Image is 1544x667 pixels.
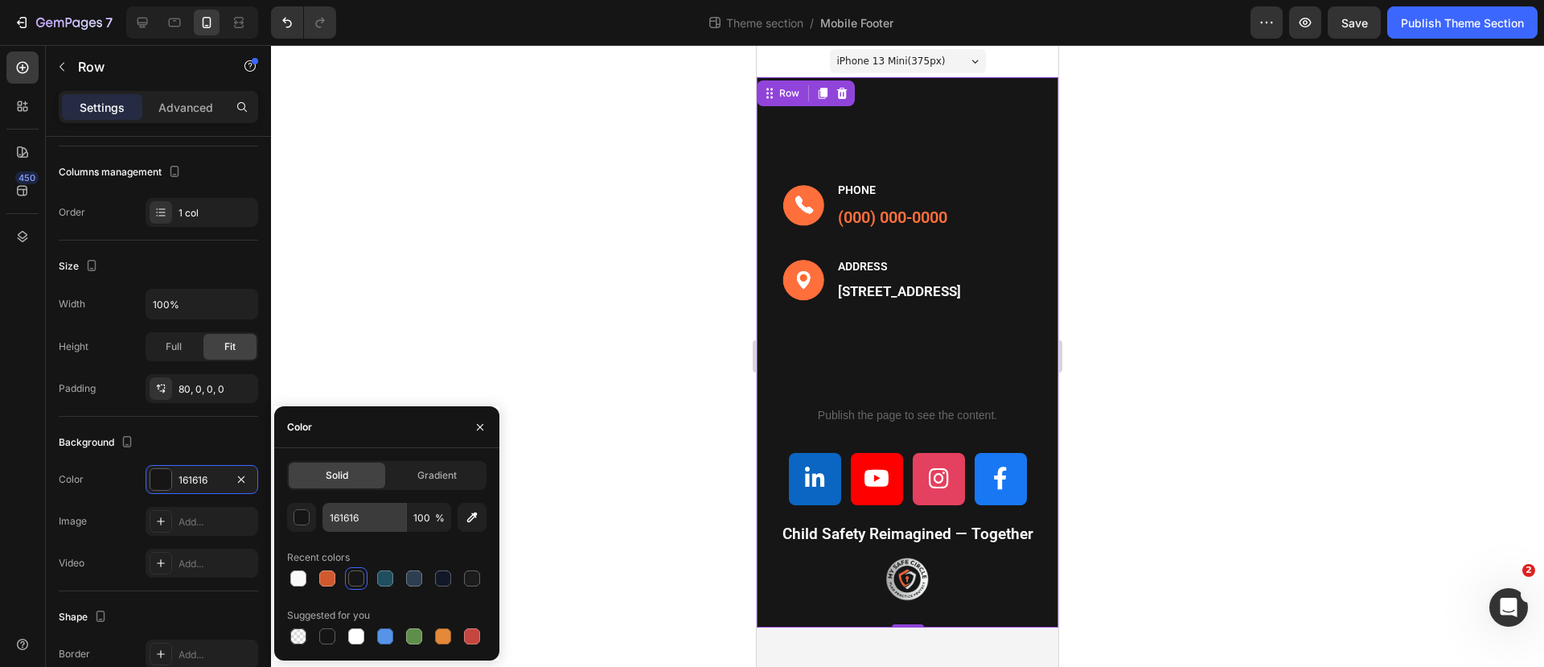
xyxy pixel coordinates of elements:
div: Size [59,256,101,278]
span: Solid [326,468,348,483]
p: Settings [80,99,125,116]
div: Color [59,472,84,487]
iframe: Intercom live chat [1489,588,1528,627]
button: 7 [6,6,120,39]
div: Color [287,420,312,434]
div: Add... [179,648,254,662]
div: Add... [179,557,254,571]
div: Recent colors [287,550,350,565]
div: Border [59,647,90,661]
button: Save [1328,6,1381,39]
span: Mobile Footer [820,14,893,31]
div: 450 [15,171,39,184]
div: 80, 0, 0, 0 [179,382,254,397]
div: Columns management [59,162,184,183]
div: Shape [59,607,110,628]
span: / [810,14,814,31]
div: Height [59,340,88,354]
iframe: Design area [757,45,1058,667]
div: Width [59,297,85,311]
p: Row [78,57,215,76]
div: Video [59,556,84,570]
div: Image [59,514,87,529]
span: Theme section [723,14,807,31]
span: 2 [1522,564,1535,577]
button: Publish Theme Section [1387,6,1538,39]
p: 7 [105,13,113,32]
input: Eg: FFFFFF [322,503,406,532]
div: Publish Theme Section [1401,14,1524,31]
div: Padding [59,381,96,396]
div: Order [59,205,85,220]
div: Background [59,432,137,454]
span: Fit [224,340,236,354]
div: Undo/Redo [271,6,336,39]
input: Auto [146,290,257,319]
p: Advanced [158,99,213,116]
span: % [435,511,445,525]
div: 1 col [179,206,254,220]
span: Save [1341,16,1368,30]
div: Add... [179,515,254,529]
div: Suggested for you [287,608,370,623]
span: Gradient [417,468,457,483]
div: 161616 [179,473,225,488]
span: Full [166,340,182,354]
